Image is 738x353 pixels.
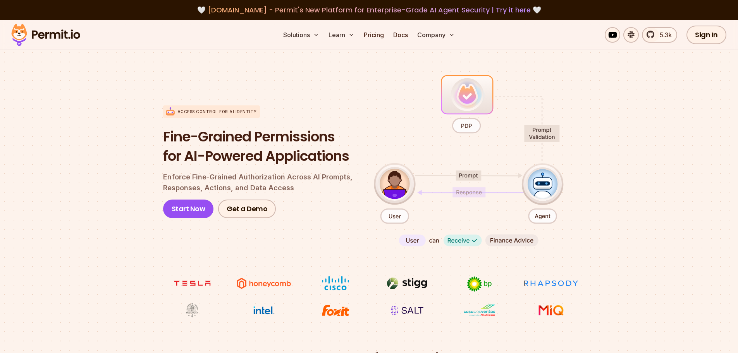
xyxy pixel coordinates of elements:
img: salt [378,303,436,318]
button: Company [414,27,458,43]
img: MIQ [525,304,577,317]
img: Foxit [306,303,365,318]
img: Permit logo [8,22,84,48]
span: [DOMAIN_NAME] - Permit's New Platform for Enterprise-Grade AI Agent Security | [208,5,531,15]
button: Learn [325,27,358,43]
img: tesla [163,276,221,291]
span: 5.3k [655,30,672,40]
a: Start Now [163,200,214,218]
p: Access control for AI Identity [177,109,257,115]
div: 🤍 🤍 [19,5,719,15]
img: Cisco [306,276,365,291]
a: Get a Demo [218,200,276,218]
img: Stigg [378,276,436,291]
h1: Fine-Grained Permissions for AI-Powered Applications [163,127,361,165]
a: Docs [390,27,411,43]
a: Pricing [361,27,387,43]
img: Intel [235,303,293,318]
a: Try it here [496,5,531,15]
img: Maricopa County Recorder\'s Office [163,303,221,318]
img: Casa dos Ventos [450,303,508,318]
img: Honeycomb [235,276,293,291]
a: Sign In [686,26,726,44]
button: Solutions [280,27,322,43]
p: Enforce Fine-Grained Authorization Across AI Prompts, Responses, Actions, and Data Access [163,172,361,193]
img: bp [450,276,508,292]
a: 5.3k [642,27,677,43]
img: Rhapsody Health [522,276,580,291]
